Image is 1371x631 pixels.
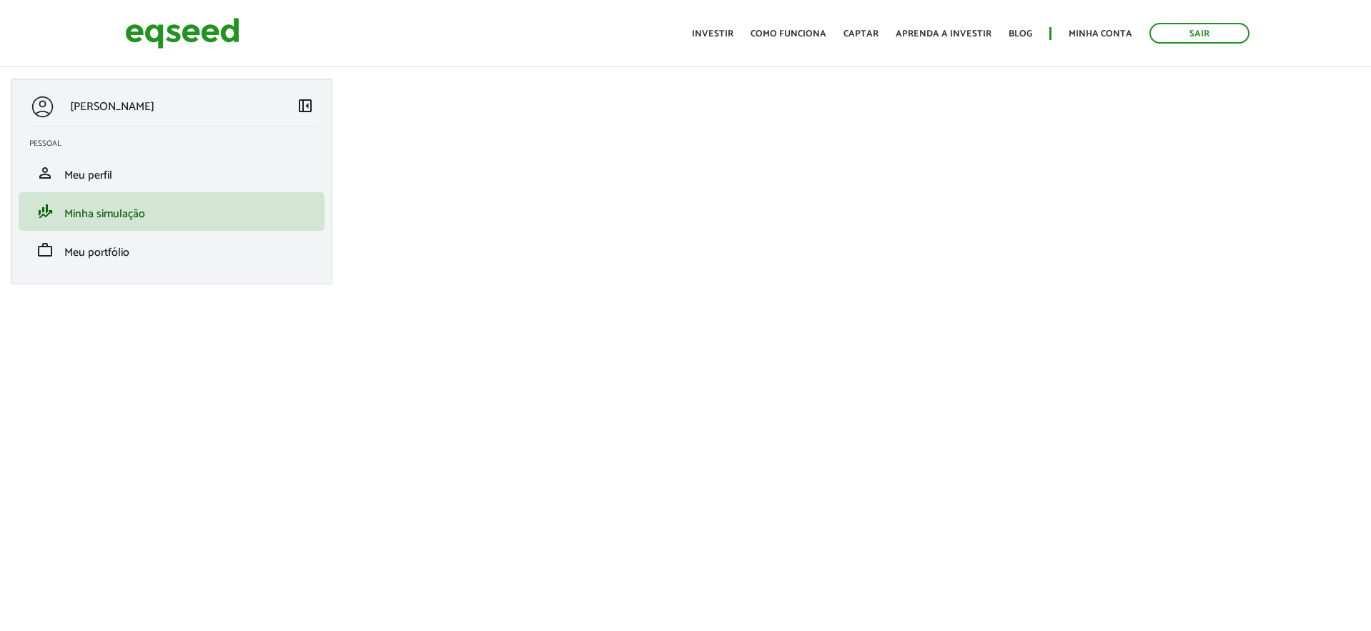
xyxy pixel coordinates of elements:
a: Aprenda a investir [896,29,991,39]
span: Meu perfil [64,166,112,185]
span: work [36,242,54,259]
p: [PERSON_NAME] [70,100,154,114]
img: EqSeed [125,14,239,52]
a: finance_modeMinha simulação [29,203,314,220]
span: Minha simulação [64,204,145,224]
a: Investir [692,29,733,39]
a: Blog [1009,29,1032,39]
a: Captar [843,29,878,39]
a: workMeu portfólio [29,242,314,259]
span: left_panel_close [297,97,314,114]
span: person [36,164,54,182]
span: finance_mode [36,203,54,220]
span: Meu portfólio [64,243,129,262]
li: Meu portfólio [19,231,325,269]
li: Minha simulação [19,192,325,231]
li: Meu perfil [19,154,325,192]
a: Minha conta [1069,29,1132,39]
a: personMeu perfil [29,164,314,182]
a: Sair [1149,23,1249,44]
a: Como funciona [751,29,826,39]
a: Colapsar menu [297,97,314,117]
h2: Pessoal [29,139,325,148]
